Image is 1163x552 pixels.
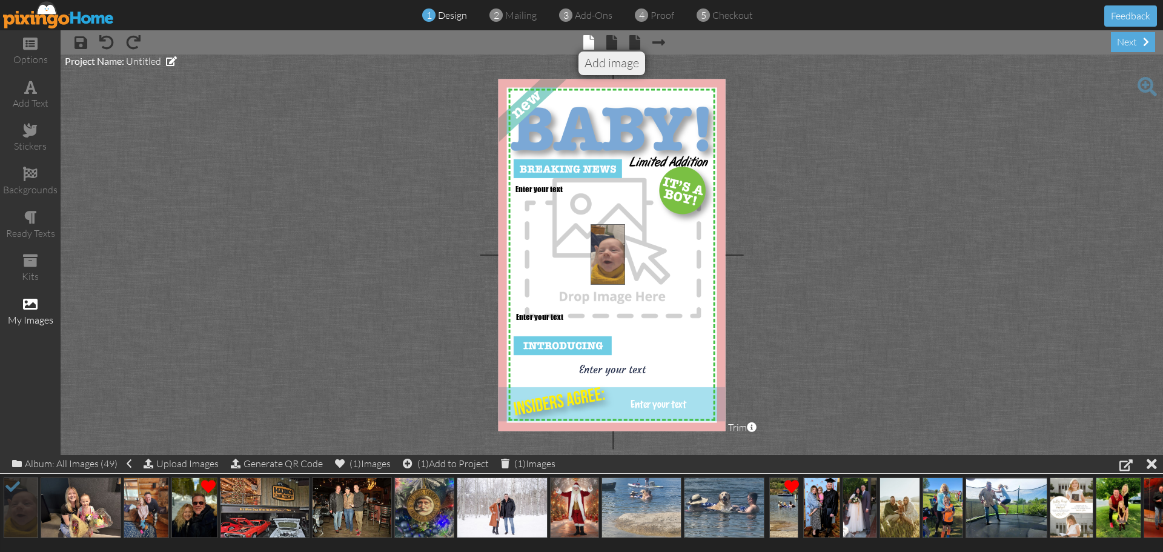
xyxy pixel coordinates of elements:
[527,84,534,93] span: X
[417,457,429,470] span: (1)
[684,477,764,538] img: 20240918-224920-a31f5227e824-500.jpg
[394,477,454,538] img: 20241126-004301-c7734a662a41-500.jpg
[546,83,553,95] span: X
[540,84,546,93] span: X
[65,55,124,67] span: Project Name:
[550,477,598,538] img: 20241126-003632-94d8ba136abd-500.jpg
[655,84,663,95] span: X
[560,83,565,94] span: X
[1050,477,1093,538] img: 20240822-234606-f571a570b4b3-500.jpg
[601,477,682,538] img: 20240918-225024-6b31c25f75ba-500.jpg
[575,9,612,21] span: add-ons
[231,455,323,472] div: Generate QR Code
[620,82,625,94] span: X
[631,399,686,410] span: Enter your text
[220,477,310,538] img: 20250124-230307-40d39aaeafed-500.jpg
[499,82,506,94] span: X
[966,477,1047,538] img: 20240823-004133-1d4ad81d56cd-500.jpg
[516,311,563,322] span: Enter your text
[712,9,753,21] span: checkout
[625,82,631,95] span: X
[585,82,591,94] span: X
[606,83,612,94] span: X
[513,82,520,94] span: X
[706,84,711,96] span: X
[12,455,131,472] div: Album: All Images (49)
[515,183,563,193] span: Enter your text
[1111,32,1155,52] div: next
[728,421,757,434] span: Trim
[506,82,513,94] span: X
[651,84,655,93] span: X
[635,84,640,93] span: X
[171,477,217,538] img: 20250404-033332-69b801ce6d6c-500.jpg
[4,477,38,538] img: 20250724-215435-967d25ca8515-500.jpg
[598,81,606,95] span: X
[457,477,548,538] img: 20241126-003953-35e8e1c52525-500.jpg
[563,8,569,22] span: 3
[144,455,219,473] div: Upload Images
[494,8,499,22] span: 2
[701,8,706,22] span: 5
[663,82,669,93] span: X
[3,1,114,28] img: pixingo logo
[769,477,798,538] img: 20240918-224244-6919370aedde-500.jpg
[631,82,635,96] span: X
[565,82,572,94] span: X
[843,477,877,538] img: 20240826-161153-56a68ca94745-500.jpg
[514,457,526,470] span: (1)
[1096,477,1142,538] img: 20240821-024358-b328797ad9b5-500.jpg
[923,477,963,538] img: 20240823-004150-a83f775d45ee-500.jpg
[580,82,585,95] span: X
[520,82,527,94] span: X
[578,52,645,75] div: Add image
[717,83,726,94] span: X
[684,82,691,93] span: X
[501,455,555,472] div: Images
[803,477,840,538] img: 20240826-161212-b401f96e04b1-500.jpg
[1104,5,1157,27] button: Feedback
[312,477,393,538] img: 20250113-042723-743b96a13160-500.jpg
[644,84,651,93] span: X
[691,82,706,93] span: X
[612,83,620,94] span: X
[438,9,467,21] span: design
[880,477,920,538] img: 20240826-161056-795720c581c9-500.jpg
[126,55,161,67] span: Untitled
[669,82,684,93] span: X
[711,84,717,96] span: X
[553,83,560,95] span: X
[426,8,432,22] span: 1
[591,81,598,95] span: X
[124,477,170,538] img: 20250407-150420-8aab525fa120-500.jpg
[579,363,646,376] span: Enter your text
[651,9,674,21] span: proof
[534,84,540,93] span: X
[335,455,391,472] div: Images
[350,457,361,470] span: (1)
[403,455,489,472] div: Add to Project
[640,84,644,94] span: X
[41,477,121,538] img: 20250407-150441-aa20a11eead4-500.jpg
[639,8,644,22] span: 4
[591,224,625,285] img: 20250724-215435-967d25ca8515-500.jpg
[505,9,537,21] span: mailing
[572,83,580,93] span: X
